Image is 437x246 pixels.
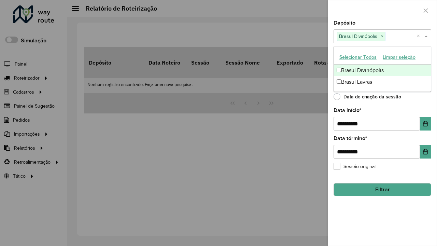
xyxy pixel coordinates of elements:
span: × [379,32,385,41]
button: Filtrar [334,183,431,196]
button: Choose Date [420,145,431,159]
span: Clear all [417,32,423,40]
button: Selecionar Todos [336,52,380,63]
ng-dropdown-panel: Options list [334,46,431,92]
label: Data início [334,106,362,114]
label: Depósito [334,19,355,27]
div: Brasul Lavras [334,76,431,88]
span: Brasul Divinópolis [337,32,379,40]
button: Limpar seleção [380,52,419,63]
div: Brasul Divinópolis [334,65,431,76]
label: Data de criação da sessão [334,93,401,100]
button: Choose Date [420,117,431,131]
label: Sessão original [334,163,376,170]
label: Data término [334,134,367,142]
